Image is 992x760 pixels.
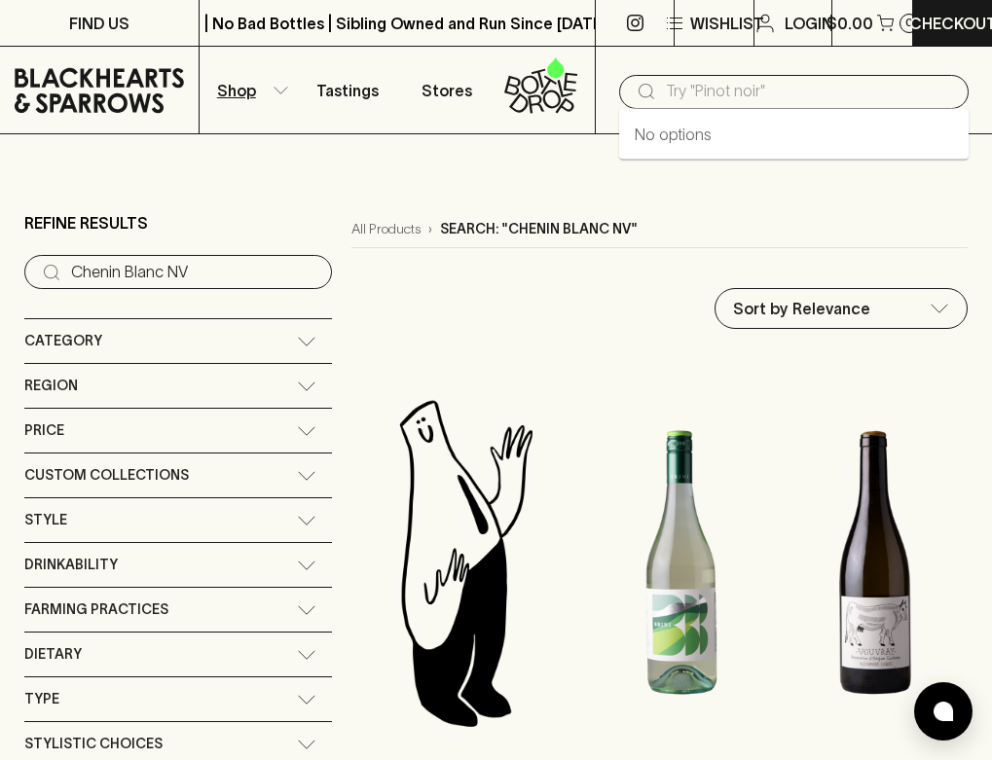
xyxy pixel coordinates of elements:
[601,392,762,733] img: Brini Estate B Three Chenin Blanc 2024
[71,257,316,288] input: Try “Pinot noir”
[428,219,432,239] p: ›
[440,219,638,239] p: Search: "Chenin Blanc NV"
[351,392,581,733] img: Blackhearts & Sparrows Man
[690,12,764,35] p: Wishlist
[422,79,472,102] p: Stores
[24,319,332,363] div: Category
[69,12,129,35] p: FIND US
[298,47,397,133] a: Tastings
[24,553,118,577] span: Drinkability
[24,597,168,622] span: Farming Practices
[24,642,82,667] span: Dietary
[785,12,833,35] p: Login
[24,677,332,721] div: Type
[716,289,967,328] div: Sort by Relevance
[24,374,78,398] span: Region
[316,79,379,102] p: Tastings
[24,463,189,488] span: Custom Collections
[905,18,913,28] p: 0
[24,543,332,587] div: Drinkability
[619,109,969,160] div: No options
[666,76,953,107] input: Try "Pinot noir"
[24,633,332,676] div: Dietary
[24,364,332,408] div: Region
[217,79,256,102] p: Shop
[397,47,496,133] a: Stores
[733,297,870,320] p: Sort by Relevance
[24,329,102,353] span: Category
[200,47,299,133] button: Shop
[782,392,968,733] img: Alexandre Giquel Vouvray Chenin Blanc 2023
[24,418,64,443] span: Price
[934,702,953,721] img: bubble-icon
[24,211,148,235] p: Refine Results
[24,508,67,532] span: Style
[24,409,332,452] div: Price
[24,588,332,632] div: Farming Practices
[24,453,332,497] div: Custom Collections
[351,219,421,239] a: All Products
[24,732,163,756] span: Stylistic Choices
[24,498,332,542] div: Style
[827,12,873,35] p: $0.00
[24,687,59,711] span: Type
